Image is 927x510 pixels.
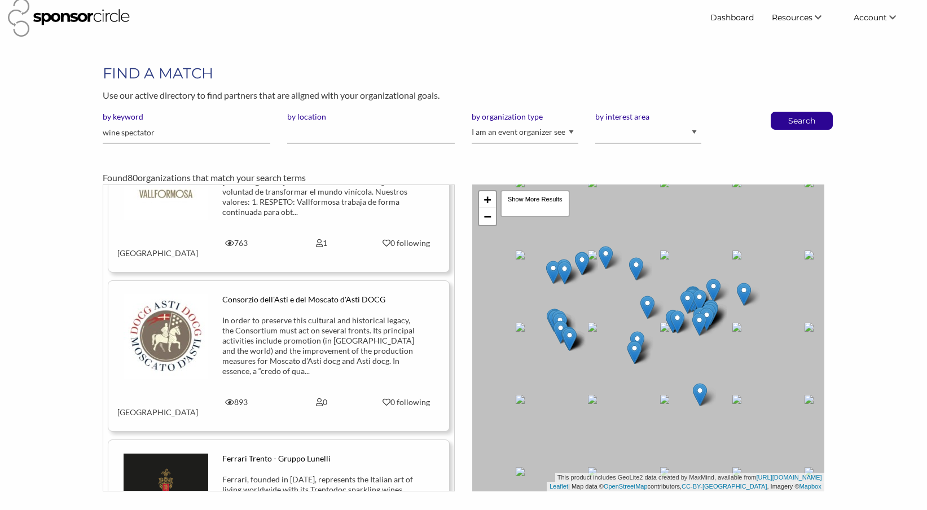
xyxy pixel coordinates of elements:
div: 0 [279,397,364,407]
img: dauio4igdosmmfnzjpoz [124,294,208,379]
p: Use our active directory to find partners that are aligned with your organizational goals. [103,88,824,103]
a: Vallformosa En Vallformosa queremos ser un referente de calidad global y que nuestros productos p... [117,135,440,258]
label: by interest area [595,112,701,122]
span: 80 [128,172,138,183]
div: Ferrari Trento - Gruppo Lunelli [222,454,420,464]
div: 763 [194,238,279,248]
div: | Map data © contributors, , Imagery © [547,482,824,491]
div: 0 following [372,397,441,407]
div: En Vallformosa queremos ser un referente de calidad global y que nuestros productos permitan disf... [222,156,420,217]
div: 1 [279,238,364,248]
div: Found organizations that match your search terms [103,171,824,184]
div: Show More Results [500,190,570,217]
a: Consorzio dell'Asti e del Moscato d'Asti DOCG In order to preserve this cultural and historical l... [117,294,440,417]
a: CC-BY-[GEOGRAPHIC_DATA] [682,483,767,490]
a: Dashboard [701,7,763,28]
a: Mapbox [799,483,821,490]
h1: FIND A MATCH [103,63,824,83]
input: Please enter one or more keywords [103,122,270,144]
div: 0 following [372,238,441,248]
span: Account [854,12,887,23]
div: 893 [194,397,279,407]
a: Zoom in [479,191,496,208]
div: [GEOGRAPHIC_DATA] [109,238,194,258]
button: Search [783,112,820,129]
a: [URL][DOMAIN_NAME] [757,474,822,481]
label: by organization type [472,112,578,122]
span: Resources [772,12,812,23]
div: [GEOGRAPHIC_DATA] [109,397,194,417]
label: by keyword [103,112,270,122]
li: Account [845,7,919,28]
a: Zoom out [479,208,496,225]
div: Consorzio dell'Asti e del Moscato d'Asti DOCG [222,294,420,305]
div: This product includes GeoLite2 data created by MaxMind, available from [555,473,824,482]
label: by location [287,112,455,122]
div: In order to preserve this cultural and historical legacy, the Consortium must act on several fron... [222,315,420,376]
a: OpenStreetMap [604,483,648,490]
li: Resources [763,7,845,28]
a: Leaflet [550,483,568,490]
